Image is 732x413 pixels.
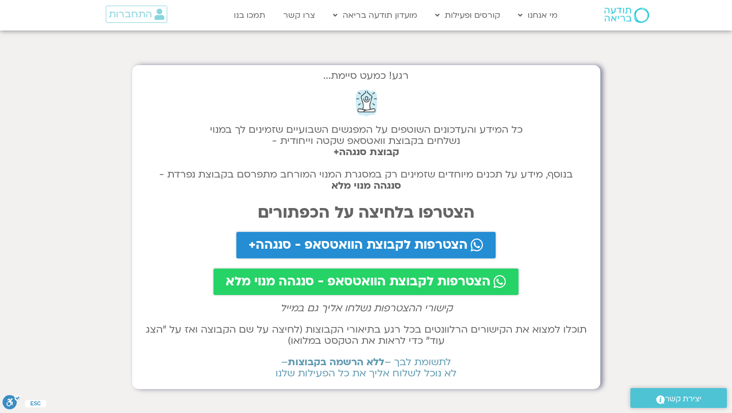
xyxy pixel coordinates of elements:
a: מועדון תודעה בריאה [328,6,422,25]
h2: לתשומת לבך – – לא נוכל לשלוח אליך את כל הפעילות שלנו [142,357,590,379]
span: בנוסף, מידע על תכנים מיוחדים שזמינים רק במסגרת המנוי המורחב מתפרסם בקבוצת נפרדת - [159,168,573,192]
h2: תוכלו למצוא את הקישורים הרלוונטים בכל רגע בתיאורי הקבוצות (לחיצה על שם הקבוצה ואז על ״הצג עוד״ כד... [142,324,590,346]
span: הצטרפות לקבוצת הוואטסאפ - סנגהה+ [249,238,468,252]
b: סנגהה מנוי מלא [331,179,401,192]
b: ללא הרשמה בקבוצות [288,356,384,369]
a: מי אנחנו [513,6,563,25]
span: יצירת קשר [665,392,701,406]
a: תמכו בנו [229,6,270,25]
h2: כל המידע והעדכונים השוטפים על המפגשים השבועיים שזמינים לך במנוי נשלחים בקבוצת וואטסאפ שקטה וייחוד... [142,124,590,191]
span: הצטרפות לקבוצת הוואטסאפ - סנגהה מנוי מלא [226,275,491,289]
a: צרו קשר [278,6,320,25]
img: תודעה בריאה [604,8,649,23]
a: יצירת קשר [630,388,727,408]
h2: רגע! כמעט סיימת... [142,75,590,76]
h2: קישורי ההצטרפות נשלחו אליך גם במייל [142,303,590,314]
a: התחברות [106,6,167,23]
span: התחברות [109,9,152,20]
a: קורסים ופעילות [430,6,505,25]
strong: קבוצת סנגהה+ [159,145,573,192]
h2: הצטרפו בלחיצה על הכפתורים [142,203,590,222]
a: הצטרפות לקבוצת הוואטסאפ - סנגהה מנוי מלא [213,269,518,295]
a: הצטרפות לקבוצת הוואטסאפ - סנגהה+ [236,232,496,258]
